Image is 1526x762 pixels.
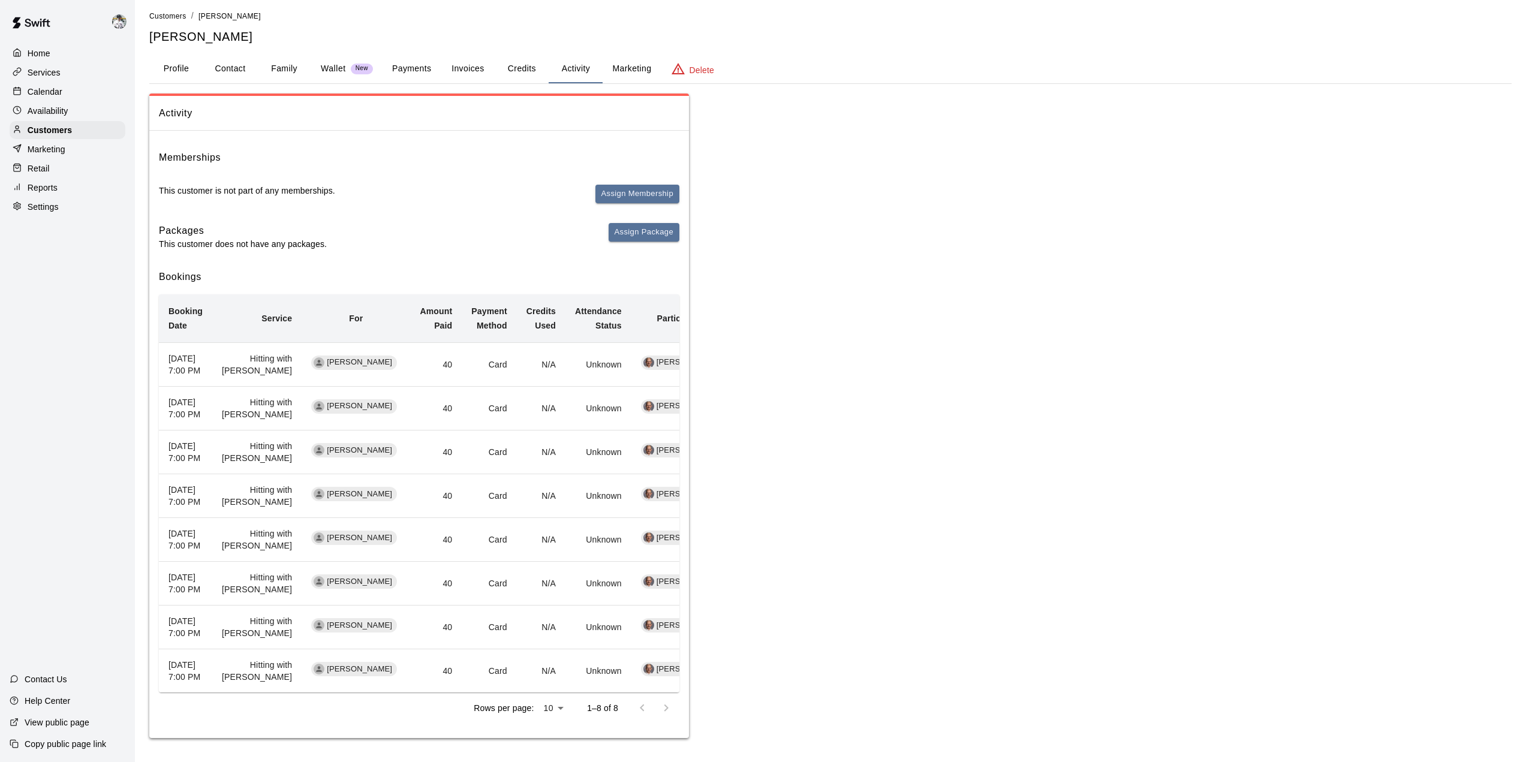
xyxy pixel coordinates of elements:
[28,67,61,79] p: Services
[322,400,397,412] span: [PERSON_NAME]
[261,314,292,323] b: Service
[191,10,194,22] li: /
[549,55,603,83] button: Activity
[349,314,363,323] b: For
[643,620,654,631] img: Don Eddy
[168,306,203,330] b: Booking Date
[322,620,397,631] span: [PERSON_NAME]
[212,562,302,606] td: Hitting with [PERSON_NAME]
[112,14,127,29] img: Justin Dunning
[441,55,495,83] button: Invoices
[411,562,462,606] td: 40
[10,121,125,139] a: Customers
[565,518,631,562] td: Unknown
[565,649,631,693] td: Unknown
[462,430,516,474] td: Card
[149,29,1512,45] h5: [PERSON_NAME]
[652,400,727,412] span: [PERSON_NAME]
[212,342,302,386] td: Hitting with [PERSON_NAME]
[643,445,654,456] div: Don Eddy
[159,430,212,474] th: [DATE] 7:00 PM
[159,518,212,562] th: [DATE] 7:00 PM
[643,532,654,543] div: Don Eddy
[565,387,631,430] td: Unknown
[149,55,203,83] button: Profile
[10,64,125,82] a: Services
[420,306,453,330] b: Amount Paid
[643,357,654,368] img: Don Eddy
[322,576,397,588] span: [PERSON_NAME]
[643,401,654,412] img: Don Eddy
[641,356,727,370] div: Don Eddy[PERSON_NAME]
[198,12,261,20] span: [PERSON_NAME]
[641,399,727,414] div: Don Eddy[PERSON_NAME]
[159,269,679,285] h6: Bookings
[517,606,565,649] td: N/A
[25,695,70,707] p: Help Center
[159,150,221,165] h6: Memberships
[159,562,212,606] th: [DATE] 7:00 PM
[159,106,679,121] span: Activity
[517,474,565,518] td: N/A
[10,140,125,158] a: Marketing
[517,649,565,693] td: N/A
[212,649,302,693] td: Hitting with [PERSON_NAME]
[28,47,50,59] p: Home
[471,306,507,330] b: Payment Method
[322,357,397,368] span: [PERSON_NAME]
[565,562,631,606] td: Unknown
[314,401,324,412] div: michele bechtoldt
[257,55,311,83] button: Family
[538,700,568,717] div: 10
[643,664,654,674] img: Don Eddy
[159,649,212,693] th: [DATE] 7:00 PM
[462,649,516,693] td: Card
[159,223,327,239] h6: Packages
[322,489,397,500] span: [PERSON_NAME]
[314,357,324,368] div: michele bechtoldt
[28,124,72,136] p: Customers
[462,518,516,562] td: Card
[10,102,125,120] a: Availability
[25,738,106,750] p: Copy public page link
[10,179,125,197] a: Reports
[159,606,212,649] th: [DATE] 7:00 PM
[690,64,714,76] p: Delete
[603,55,661,83] button: Marketing
[322,532,397,544] span: [PERSON_NAME]
[462,562,516,606] td: Card
[322,445,397,456] span: [PERSON_NAME]
[565,430,631,474] td: Unknown
[641,662,727,676] div: Don Eddy[PERSON_NAME]
[10,83,125,101] a: Calendar
[517,562,565,606] td: N/A
[495,55,549,83] button: Credits
[10,44,125,62] div: Home
[159,474,212,518] th: [DATE] 7:00 PM
[643,576,654,587] img: Don Eddy
[652,489,727,500] span: [PERSON_NAME]
[411,474,462,518] td: 40
[641,487,727,501] div: Don Eddy[PERSON_NAME]
[28,86,62,98] p: Calendar
[643,489,654,499] img: Don Eddy
[28,105,68,117] p: Availability
[411,342,462,386] td: 40
[595,185,679,203] button: Assign Membership
[212,518,302,562] td: Hitting with [PERSON_NAME]
[314,532,324,543] div: michele bechtoldt
[314,576,324,587] div: michele bechtoldt
[28,162,50,174] p: Retail
[652,620,727,631] span: [PERSON_NAME]
[383,55,441,83] button: Payments
[212,387,302,430] td: Hitting with [PERSON_NAME]
[652,576,727,588] span: [PERSON_NAME]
